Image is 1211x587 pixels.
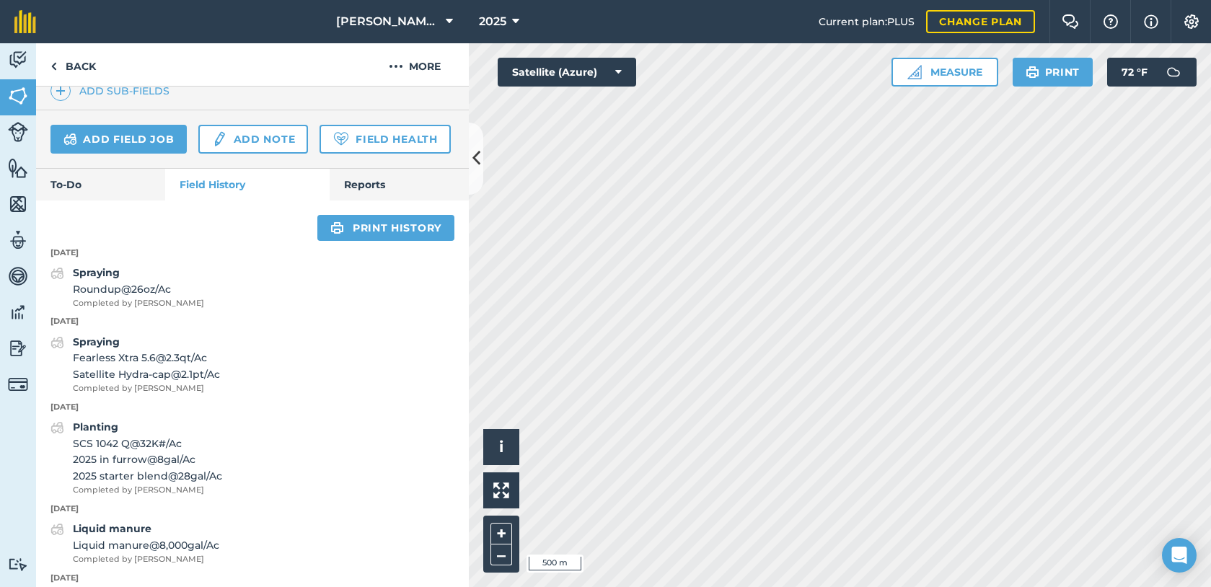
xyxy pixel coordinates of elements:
img: svg+xml;base64,PD94bWwgdmVyc2lvbj0iMS4wIiBlbmNvZGluZz0idXRmLTgiPz4KPCEtLSBHZW5lcmF0b3I6IEFkb2JlIE... [8,301,28,323]
button: Measure [891,58,998,87]
img: svg+xml;base64,PHN2ZyB4bWxucz0iaHR0cDovL3d3dy53My5vcmcvMjAwMC9zdmciIHdpZHRoPSI1NiIgaGVpZ2h0PSI2MC... [8,85,28,107]
img: svg+xml;base64,PHN2ZyB4bWxucz0iaHR0cDovL3d3dy53My5vcmcvMjAwMC9zdmciIHdpZHRoPSIxOSIgaGVpZ2h0PSIyNC... [1026,63,1039,81]
img: svg+xml;base64,PD94bWwgdmVyc2lvbj0iMS4wIiBlbmNvZGluZz0idXRmLTgiPz4KPCEtLSBHZW5lcmF0b3I6IEFkb2JlIE... [50,334,64,351]
span: Completed by [PERSON_NAME] [73,382,220,395]
div: Open Intercom Messenger [1162,538,1197,573]
span: Completed by [PERSON_NAME] [73,297,204,310]
img: svg+xml;base64,PD94bWwgdmVyc2lvbj0iMS4wIiBlbmNvZGluZz0idXRmLTgiPz4KPCEtLSBHZW5lcmF0b3I6IEFkb2JlIE... [8,265,28,287]
span: Completed by [PERSON_NAME] [73,553,219,566]
span: 2025 in furrow @ 8 gal / Ac [73,451,222,467]
img: svg+xml;base64,PD94bWwgdmVyc2lvbj0iMS4wIiBlbmNvZGluZz0idXRmLTgiPz4KPCEtLSBHZW5lcmF0b3I6IEFkb2JlIE... [50,419,64,436]
img: svg+xml;base64,PD94bWwgdmVyc2lvbj0iMS4wIiBlbmNvZGluZz0idXRmLTgiPz4KPCEtLSBHZW5lcmF0b3I6IEFkb2JlIE... [8,122,28,142]
span: 72 ° F [1122,58,1148,87]
img: svg+xml;base64,PHN2ZyB4bWxucz0iaHR0cDovL3d3dy53My5vcmcvMjAwMC9zdmciIHdpZHRoPSIxOSIgaGVpZ2h0PSIyNC... [330,219,344,237]
img: svg+xml;base64,PD94bWwgdmVyc2lvbj0iMS4wIiBlbmNvZGluZz0idXRmLTgiPz4KPCEtLSBHZW5lcmF0b3I6IEFkb2JlIE... [8,337,28,359]
img: A question mark icon [1102,14,1119,29]
p: [DATE] [36,315,469,328]
span: i [499,438,503,456]
a: Reports [330,169,469,200]
p: [DATE] [36,572,469,585]
img: svg+xml;base64,PHN2ZyB4bWxucz0iaHR0cDovL3d3dy53My5vcmcvMjAwMC9zdmciIHdpZHRoPSI1NiIgaGVpZ2h0PSI2MC... [8,157,28,179]
a: Add sub-fields [50,81,175,101]
img: svg+xml;base64,PHN2ZyB4bWxucz0iaHR0cDovL3d3dy53My5vcmcvMjAwMC9zdmciIHdpZHRoPSI1NiIgaGVpZ2h0PSI2MC... [8,193,28,215]
img: svg+xml;base64,PD94bWwgdmVyc2lvbj0iMS4wIiBlbmNvZGluZz0idXRmLTgiPz4KPCEtLSBHZW5lcmF0b3I6IEFkb2JlIE... [50,521,64,538]
a: Field History [165,169,329,200]
span: [PERSON_NAME] Farms [336,13,440,30]
span: Current plan : PLUS [819,14,915,30]
a: Back [36,43,110,86]
strong: Planting [73,420,118,433]
img: svg+xml;base64,PHN2ZyB4bWxucz0iaHR0cDovL3d3dy53My5vcmcvMjAwMC9zdmciIHdpZHRoPSIyMCIgaGVpZ2h0PSIyNC... [389,58,403,75]
strong: Liquid manure [73,522,151,535]
a: Print history [317,215,454,241]
img: svg+xml;base64,PD94bWwgdmVyc2lvbj0iMS4wIiBlbmNvZGluZz0idXRmLTgiPz4KPCEtLSBHZW5lcmF0b3I6IEFkb2JlIE... [50,265,64,282]
img: svg+xml;base64,PD94bWwgdmVyc2lvbj0iMS4wIiBlbmNvZGluZz0idXRmLTgiPz4KPCEtLSBHZW5lcmF0b3I6IEFkb2JlIE... [63,131,77,148]
img: Ruler icon [907,65,922,79]
button: More [361,43,469,86]
img: svg+xml;base64,PD94bWwgdmVyc2lvbj0iMS4wIiBlbmNvZGluZz0idXRmLTgiPz4KPCEtLSBHZW5lcmF0b3I6IEFkb2JlIE... [8,374,28,394]
span: Satellite Hydra-cap @ 2.1 pt / Ac [73,366,220,382]
a: SprayingFearless Xtra 5.6@2.3qt/AcSatellite Hydra-cap@2.1pt/AcCompleted by [PERSON_NAME] [50,334,220,395]
strong: Spraying [73,335,120,348]
button: 72 °F [1107,58,1197,87]
p: [DATE] [36,247,469,260]
a: PlantingSCS 1042 Q@32K#/Ac2025 in furrow@8gal/Ac2025 starter blend@28gal/AcCompleted by [PERSON_N... [50,419,222,496]
img: fieldmargin Logo [14,10,36,33]
span: Liquid manure @ 8,000 gal / Ac [73,537,219,553]
span: 2025 [479,13,506,30]
a: To-Do [36,169,165,200]
button: – [490,544,512,565]
span: Fearless Xtra 5.6 @ 2.3 qt / Ac [73,350,220,366]
p: [DATE] [36,401,469,414]
img: svg+xml;base64,PHN2ZyB4bWxucz0iaHR0cDovL3d3dy53My5vcmcvMjAwMC9zdmciIHdpZHRoPSIxNyIgaGVpZ2h0PSIxNy... [1144,13,1158,30]
img: svg+xml;base64,PD94bWwgdmVyc2lvbj0iMS4wIiBlbmNvZGluZz0idXRmLTgiPz4KPCEtLSBHZW5lcmF0b3I6IEFkb2JlIE... [211,131,227,148]
button: i [483,429,519,465]
img: A cog icon [1183,14,1200,29]
p: [DATE] [36,503,469,516]
img: svg+xml;base64,PHN2ZyB4bWxucz0iaHR0cDovL3d3dy53My5vcmcvMjAwMC9zdmciIHdpZHRoPSIxNCIgaGVpZ2h0PSIyNC... [56,82,66,100]
a: Add field job [50,125,187,154]
img: svg+xml;base64,PD94bWwgdmVyc2lvbj0iMS4wIiBlbmNvZGluZz0idXRmLTgiPz4KPCEtLSBHZW5lcmF0b3I6IEFkb2JlIE... [8,229,28,251]
span: Roundup @ 26 oz / Ac [73,281,204,297]
img: Two speech bubbles overlapping with the left bubble in the forefront [1062,14,1079,29]
img: Four arrows, one pointing top left, one top right, one bottom right and the last bottom left [493,482,509,498]
span: SCS 1042 Q @ 32K # / Ac [73,436,222,451]
span: 2025 starter blend @ 28 gal / Ac [73,468,222,484]
span: Completed by [PERSON_NAME] [73,484,222,497]
strong: Spraying [73,266,120,279]
button: + [490,523,512,544]
img: svg+xml;base64,PHN2ZyB4bWxucz0iaHR0cDovL3d3dy53My5vcmcvMjAwMC9zdmciIHdpZHRoPSI5IiBoZWlnaHQ9IjI0Ii... [50,58,57,75]
a: Field Health [320,125,450,154]
a: Add note [198,125,308,154]
button: Print [1013,58,1093,87]
img: svg+xml;base64,PD94bWwgdmVyc2lvbj0iMS4wIiBlbmNvZGluZz0idXRmLTgiPz4KPCEtLSBHZW5lcmF0b3I6IEFkb2JlIE... [1159,58,1188,87]
img: svg+xml;base64,PD94bWwgdmVyc2lvbj0iMS4wIiBlbmNvZGluZz0idXRmLTgiPz4KPCEtLSBHZW5lcmF0b3I6IEFkb2JlIE... [8,49,28,71]
a: SprayingRoundup@26oz/AcCompleted by [PERSON_NAME] [50,265,204,309]
a: Change plan [926,10,1035,33]
a: Liquid manureLiquid manure@8,000gal/AcCompleted by [PERSON_NAME] [50,521,219,565]
button: Satellite (Azure) [498,58,636,87]
img: svg+xml;base64,PD94bWwgdmVyc2lvbj0iMS4wIiBlbmNvZGluZz0idXRmLTgiPz4KPCEtLSBHZW5lcmF0b3I6IEFkb2JlIE... [8,557,28,571]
